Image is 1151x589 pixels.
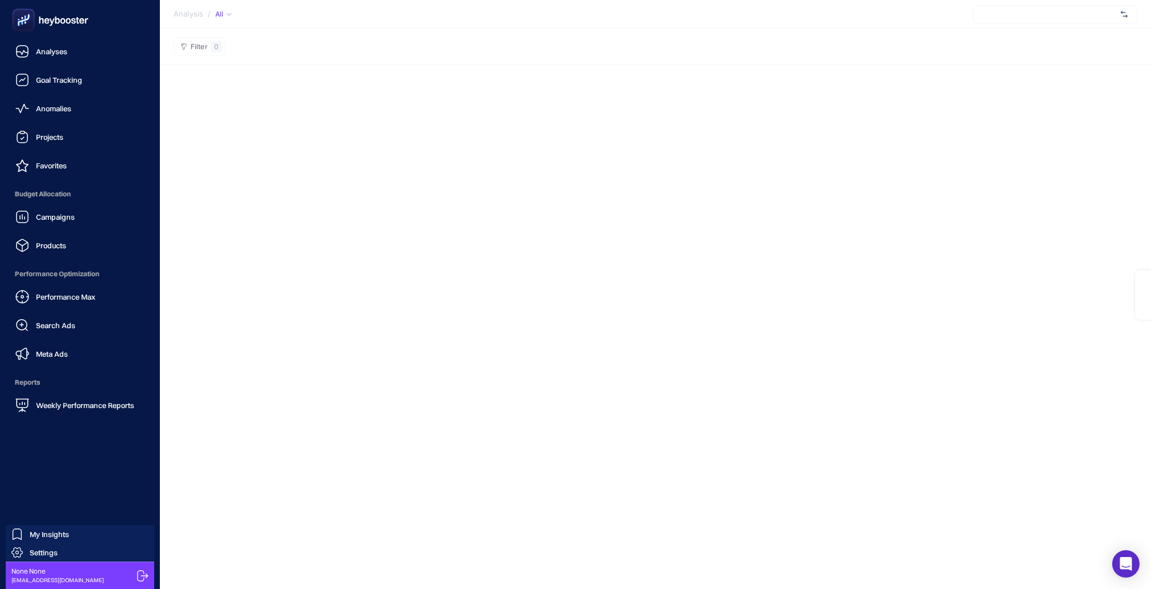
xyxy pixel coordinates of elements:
[174,10,203,19] span: Analysis
[214,42,219,51] span: 0
[1121,9,1128,20] img: svg%3e
[9,263,151,285] span: Performance Optimization
[6,525,154,543] a: My Insights
[9,154,151,177] a: Favorites
[36,292,95,301] span: Performance Max
[191,43,207,51] span: Filter
[1112,550,1140,578] div: Open Intercom Messenger
[36,132,63,142] span: Projects
[11,567,104,576] span: None None
[9,234,151,257] a: Products
[11,576,104,584] span: [EMAIL_ADDRESS][DOMAIN_NAME]
[36,349,68,358] span: Meta Ads
[36,75,82,84] span: Goal Tracking
[9,40,151,63] a: Analyses
[208,9,211,18] span: /
[215,10,231,19] div: All
[6,543,154,562] a: Settings
[36,321,75,330] span: Search Ads
[36,401,134,410] span: Weekly Performance Reports
[30,530,69,539] span: My Insights
[36,241,66,250] span: Products
[9,285,151,308] a: Performance Max
[9,97,151,120] a: Anomalies
[9,394,151,417] a: Weekly Performance Reports
[9,314,151,337] a: Search Ads
[9,126,151,148] a: Projects
[174,38,226,56] button: Filter0
[9,183,151,205] span: Budget Allocation
[9,68,151,91] a: Goal Tracking
[9,205,151,228] a: Campaigns
[9,342,151,365] a: Meta Ads
[36,212,75,221] span: Campaigns
[30,548,58,557] span: Settings
[36,47,67,56] span: Analyses
[36,161,67,170] span: Favorites
[9,371,151,394] span: Reports
[36,104,71,113] span: Anomalies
